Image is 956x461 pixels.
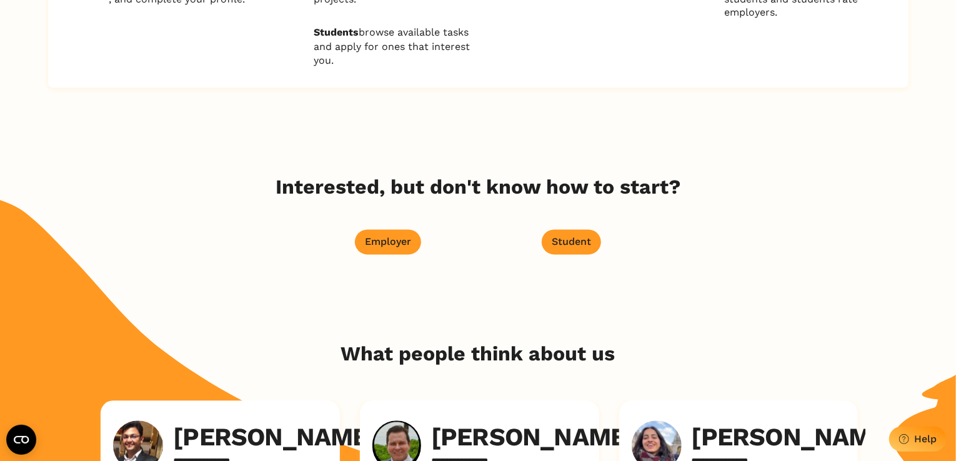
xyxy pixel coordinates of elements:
[276,176,680,199] h2: Interested, but don't know how to start?
[6,425,36,455] button: Open CMP widget
[692,423,896,453] h3: [PERSON_NAME]
[431,423,635,453] h3: [PERSON_NAME]
[355,230,421,255] button: Employer
[914,433,937,445] div: Help
[314,26,478,68] p: browse available tasks and apply for ones that interest you.
[542,230,601,255] button: Student
[552,236,591,248] div: Student
[365,236,411,248] div: Employer
[889,427,947,452] button: Help
[314,27,359,39] b: Students
[341,342,615,366] h2: What people think about us
[173,423,377,453] h3: [PERSON_NAME]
